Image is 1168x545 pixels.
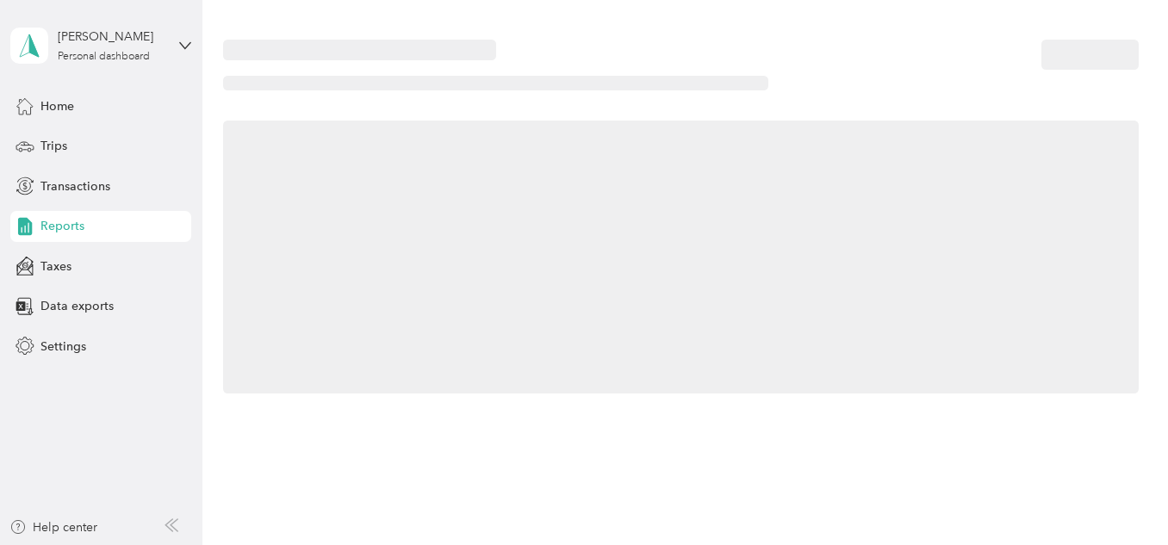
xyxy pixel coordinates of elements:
span: Settings [40,338,86,356]
span: Data exports [40,297,114,315]
span: Taxes [40,257,71,276]
div: [PERSON_NAME] [58,28,165,46]
span: Transactions [40,177,110,195]
span: Home [40,97,74,115]
div: Personal dashboard [58,52,150,62]
button: Help center [9,518,97,536]
span: Trips [40,137,67,155]
span: Reports [40,217,84,235]
iframe: Everlance-gr Chat Button Frame [1072,449,1168,545]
